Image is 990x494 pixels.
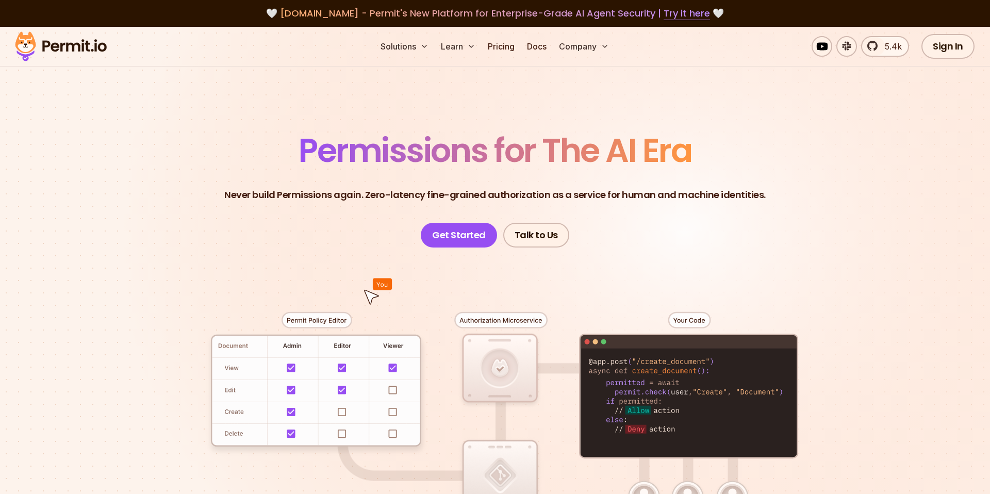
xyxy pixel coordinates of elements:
[861,36,909,57] a: 5.4k
[555,36,613,57] button: Company
[224,188,766,202] p: Never build Permissions again. Zero-latency fine-grained authorization as a service for human and...
[421,223,497,248] a: Get Started
[503,223,569,248] a: Talk to Us
[376,36,433,57] button: Solutions
[921,34,975,59] a: Sign In
[437,36,480,57] button: Learn
[299,127,691,173] span: Permissions for The AI Era
[25,6,965,21] div: 🤍 🤍
[10,29,111,64] img: Permit logo
[280,7,710,20] span: [DOMAIN_NAME] - Permit's New Platform for Enterprise-Grade AI Agent Security |
[879,40,902,53] span: 5.4k
[664,7,710,20] a: Try it here
[484,36,519,57] a: Pricing
[523,36,551,57] a: Docs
